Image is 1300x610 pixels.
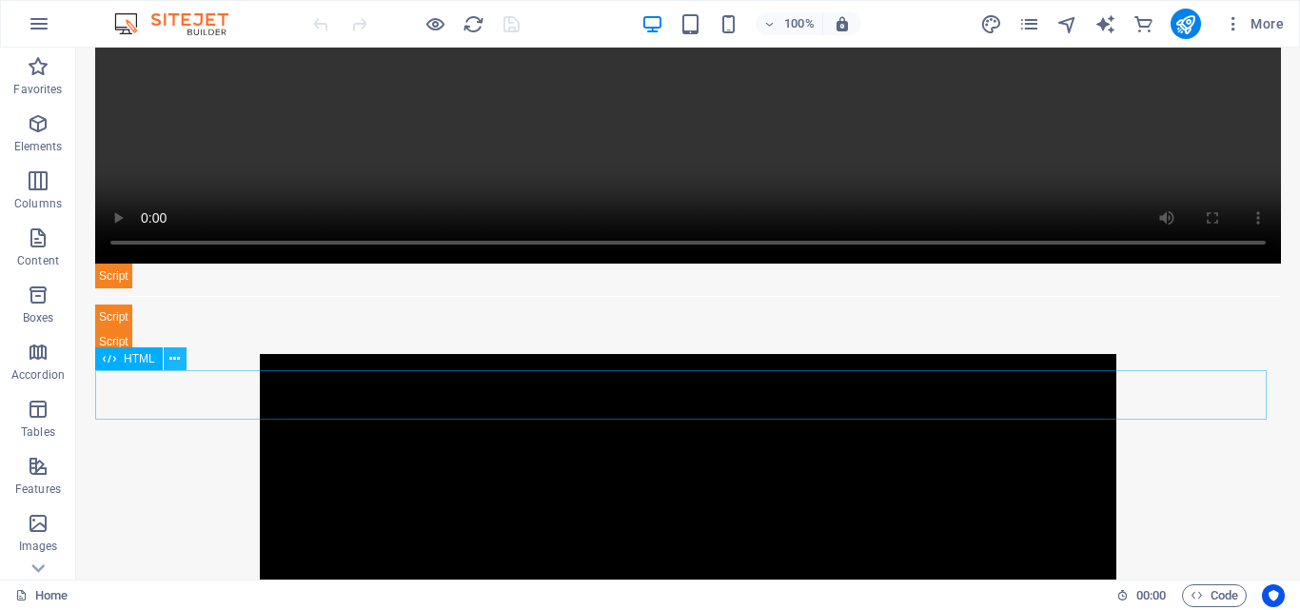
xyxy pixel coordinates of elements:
[14,139,63,154] p: Elements
[1216,9,1291,39] button: More
[756,12,823,35] button: 100%
[462,12,484,35] button: reload
[1018,12,1041,35] button: pages
[1150,588,1152,602] span: :
[1171,9,1201,39] button: publish
[1018,13,1040,35] i: Pages (Ctrl+Alt+S)
[1133,13,1154,35] i: Commerce
[1056,13,1078,35] i: Navigator
[17,253,59,268] p: Content
[980,12,1003,35] button: design
[124,353,155,364] span: HTML
[1136,584,1166,607] span: 00 00
[1094,12,1117,35] button: text_generator
[13,82,62,97] p: Favorites
[1056,12,1079,35] button: navigator
[109,12,252,35] img: Editor Logo
[15,584,68,607] a: Click to cancel selection. Double-click to open Pages
[1116,584,1167,607] h6: Session time
[21,424,55,440] p: Tables
[1182,584,1247,607] button: Code
[11,367,65,383] p: Accordion
[19,539,58,554] p: Images
[463,13,484,35] i: Reload page
[1094,13,1116,35] i: AI Writer
[14,196,62,211] p: Columns
[23,310,54,325] p: Boxes
[15,482,61,497] p: Features
[834,15,851,32] i: On resize automatically adjust zoom level to fit chosen device.
[980,13,1002,35] i: Design (Ctrl+Alt+Y)
[1133,12,1155,35] button: commerce
[1224,14,1284,33] span: More
[784,12,815,35] h6: 100%
[1262,584,1285,607] button: Usercentrics
[1191,584,1238,607] span: Code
